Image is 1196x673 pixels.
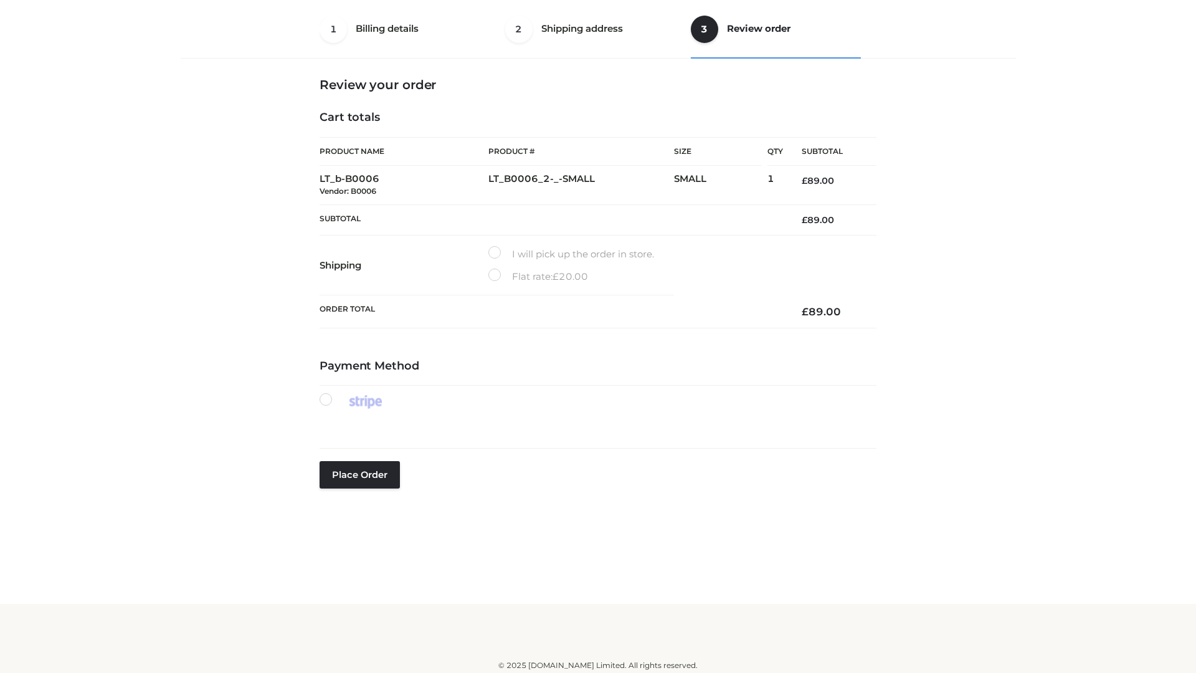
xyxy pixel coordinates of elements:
td: LT_b-B0006 [320,166,488,205]
div: © 2025 [DOMAIN_NAME] Limited. All rights reserved. [185,659,1011,672]
th: Product Name [320,137,488,166]
bdi: 20.00 [553,270,588,282]
th: Order Total [320,295,783,328]
button: Place order [320,461,400,489]
th: Product # [488,137,674,166]
span: £ [553,270,559,282]
td: LT_B0006_2-_-SMALL [488,166,674,205]
label: I will pick up the order in store. [488,246,654,262]
th: Subtotal [783,138,876,166]
bdi: 89.00 [802,305,841,318]
h3: Review your order [320,77,876,92]
h4: Payment Method [320,360,876,373]
span: £ [802,214,807,226]
h4: Cart totals [320,111,876,125]
td: 1 [767,166,783,205]
label: Flat rate: [488,269,588,285]
bdi: 89.00 [802,214,834,226]
span: £ [802,175,807,186]
td: SMALL [674,166,767,205]
span: £ [802,305,809,318]
th: Size [674,138,761,166]
th: Qty [767,137,783,166]
th: Subtotal [320,204,783,235]
small: Vendor: B0006 [320,186,376,196]
th: Shipping [320,236,488,295]
bdi: 89.00 [802,175,834,186]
